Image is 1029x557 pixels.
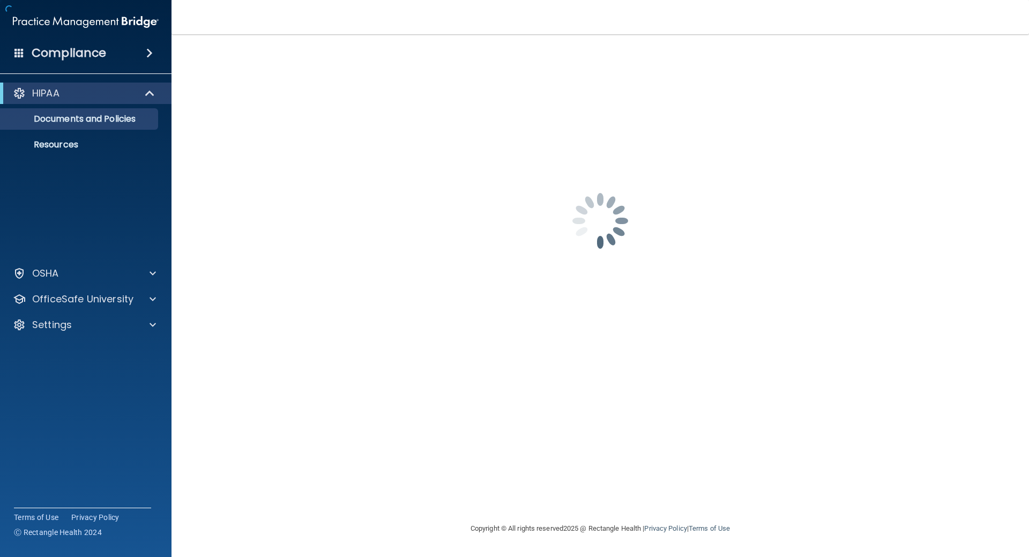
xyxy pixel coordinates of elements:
p: OfficeSafe University [32,293,133,306]
p: Documents and Policies [7,114,153,124]
a: OSHA [13,267,156,280]
div: Copyright © All rights reserved 2025 @ Rectangle Health | | [405,511,796,546]
a: Privacy Policy [71,512,120,523]
img: spinner.e123f6fc.gif [547,167,654,274]
img: PMB logo [13,11,159,33]
h4: Compliance [32,46,106,61]
a: Settings [13,318,156,331]
a: HIPAA [13,87,155,100]
p: OSHA [32,267,59,280]
a: Terms of Use [14,512,58,523]
p: Settings [32,318,72,331]
a: OfficeSafe University [13,293,156,306]
a: Terms of Use [689,524,730,532]
a: Privacy Policy [644,524,687,532]
p: HIPAA [32,87,59,100]
span: Ⓒ Rectangle Health 2024 [14,527,102,538]
p: Resources [7,139,153,150]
